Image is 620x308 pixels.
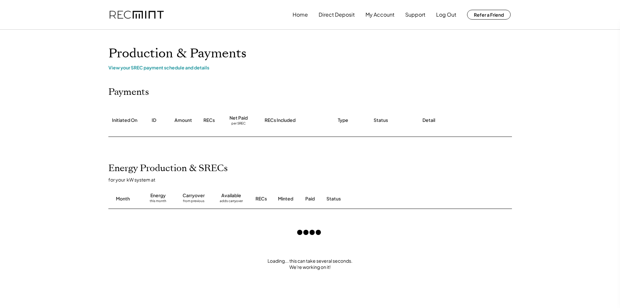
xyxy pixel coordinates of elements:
[229,115,248,121] div: Net Paid
[150,192,166,199] div: Energy
[231,121,246,126] div: per SREC
[255,196,267,202] div: RECs
[152,117,156,124] div: ID
[150,199,166,205] div: this month
[365,8,394,21] button: My Account
[319,8,355,21] button: Direct Deposit
[203,117,215,124] div: RECs
[102,258,518,271] div: Loading... this can take several seconds. We're working on it!
[112,117,137,124] div: Initiated On
[305,196,315,202] div: Paid
[116,196,130,202] div: Month
[293,8,308,21] button: Home
[467,10,511,20] button: Refer a Friend
[221,192,241,199] div: Available
[326,196,437,202] div: Status
[220,199,243,205] div: adds carryover
[108,65,512,70] div: View your SREC payment schedule and details
[110,11,164,19] img: recmint-logotype%403x.png
[108,46,512,61] h1: Production & Payments
[405,8,425,21] button: Support
[422,117,435,124] div: Detail
[183,192,205,199] div: Carryover
[278,196,293,202] div: Minted
[436,8,456,21] button: Log Out
[183,199,204,205] div: from previous
[338,117,348,124] div: Type
[108,177,518,183] div: for your kW system at
[108,87,149,98] h2: Payments
[174,117,192,124] div: Amount
[374,117,388,124] div: Status
[108,163,228,174] h2: Energy Production & SRECs
[265,117,296,124] div: RECs Included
